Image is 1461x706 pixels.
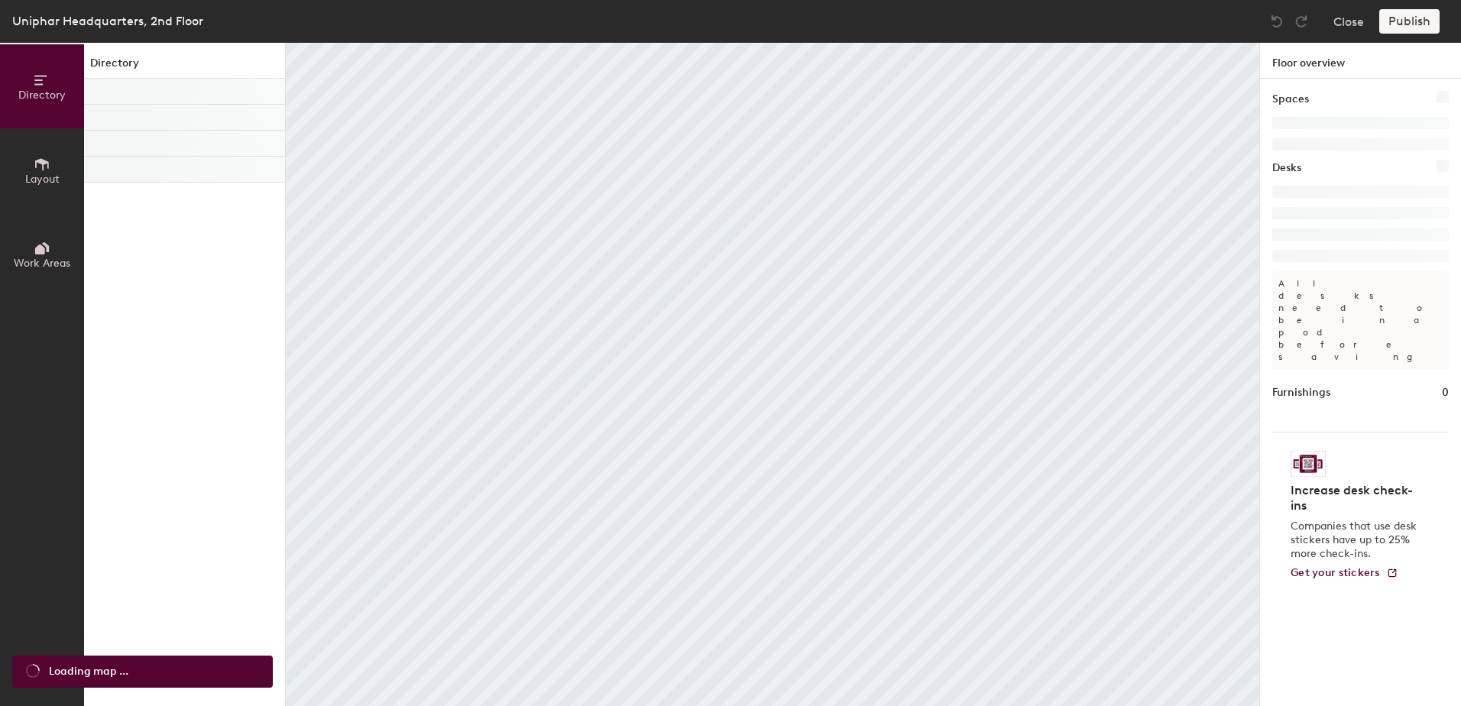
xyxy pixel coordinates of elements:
[286,43,1259,706] canvas: Map
[49,663,128,680] span: Loading map ...
[25,173,60,186] span: Layout
[1272,384,1330,401] h1: Furnishings
[1291,566,1380,579] span: Get your stickers
[1333,9,1364,34] button: Close
[12,11,203,31] div: Uniphar Headquarters, 2nd Floor
[1294,14,1309,29] img: Redo
[1260,43,1461,79] h1: Floor overview
[18,89,66,102] span: Directory
[1272,91,1309,108] h1: Spaces
[1442,384,1449,401] h1: 0
[14,257,70,270] span: Work Areas
[84,55,285,79] h1: Directory
[1269,14,1284,29] img: Undo
[1272,160,1301,176] h1: Desks
[1291,451,1326,477] img: Sticker logo
[1272,271,1449,369] p: All desks need to be in a pod before saving
[1291,567,1398,580] a: Get your stickers
[1291,483,1421,513] h4: Increase desk check-ins
[1291,520,1421,561] p: Companies that use desk stickers have up to 25% more check-ins.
